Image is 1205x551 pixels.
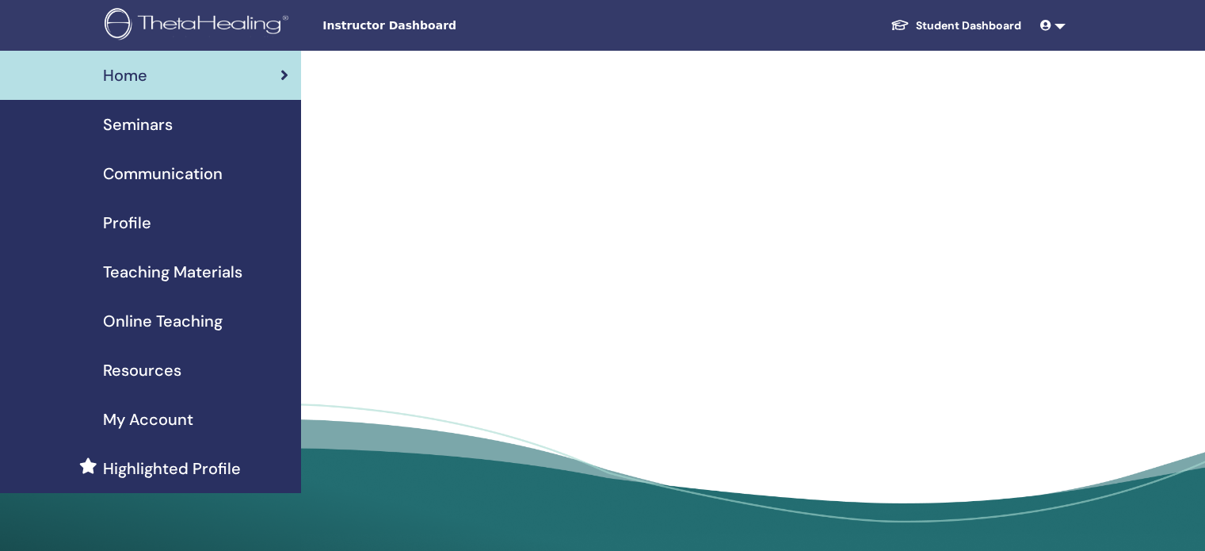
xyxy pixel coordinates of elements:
span: Resources [103,358,181,382]
img: logo.png [105,8,294,44]
span: Teaching Materials [103,260,242,284]
a: Student Dashboard [878,11,1034,40]
span: Highlighted Profile [103,457,241,480]
span: Online Teaching [103,309,223,333]
span: Instructor Dashboard [322,17,560,34]
img: graduation-cap-white.svg [890,18,909,32]
span: Seminars [103,113,173,136]
span: Profile [103,211,151,235]
span: Communication [103,162,223,186]
span: Home [103,63,147,87]
span: My Account [103,408,193,431]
